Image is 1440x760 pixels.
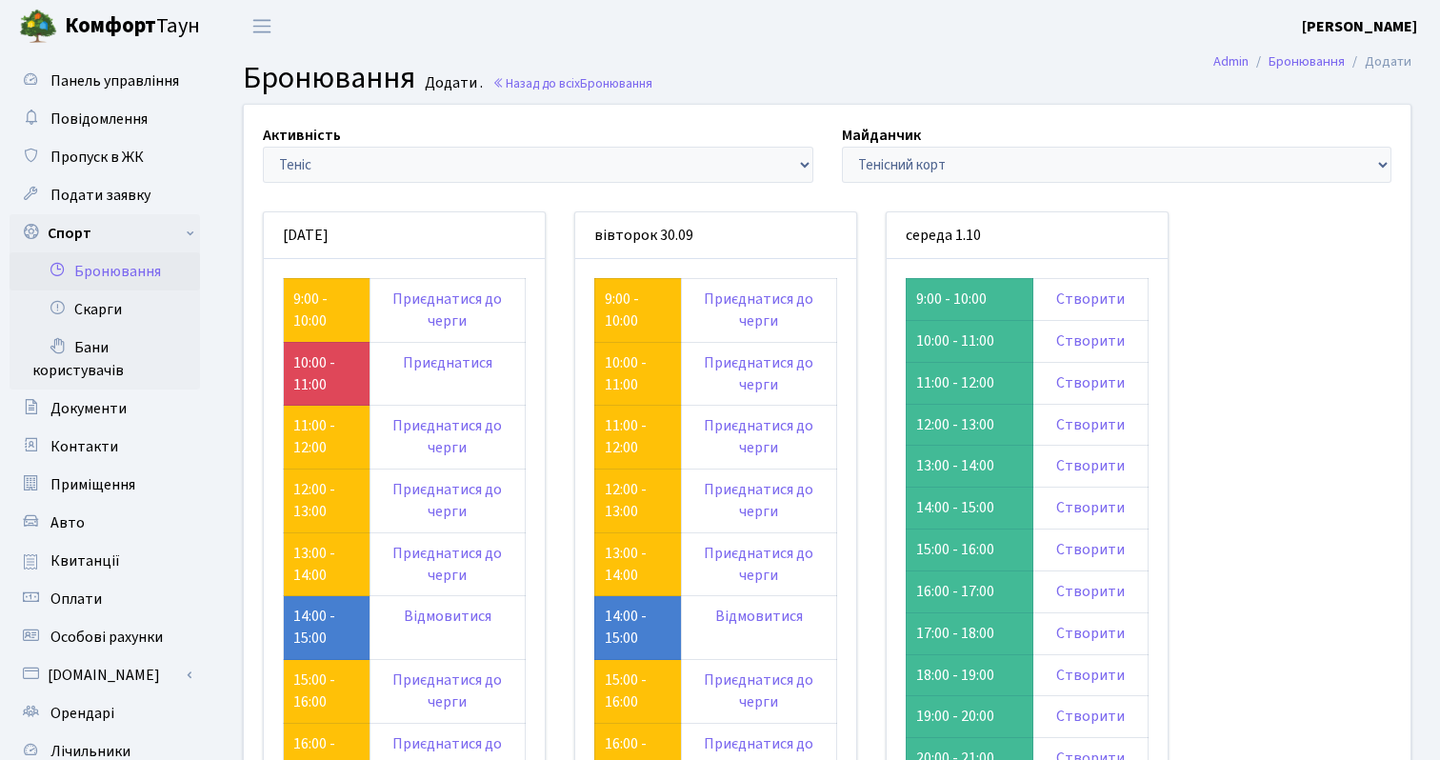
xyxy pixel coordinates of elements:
a: 13:00 - 14:00 [293,543,335,586]
a: Створити [1056,455,1125,476]
div: [DATE] [264,212,545,259]
td: 17:00 - 18:00 [906,612,1032,654]
span: Квитанції [50,550,120,571]
a: Створити [1056,623,1125,644]
a: Приєднатися до черги [392,670,502,712]
a: 11:00 - 12:00 [293,415,335,458]
span: Бронювання [580,74,652,92]
a: 13:00 - 14:00 [605,543,647,586]
li: Додати [1345,51,1411,72]
div: середа 1.10 [887,212,1168,259]
a: Створити [1056,372,1125,393]
a: 12:00 - 13:00 [293,479,335,522]
span: Повідомлення [50,109,148,130]
a: Бронювання [10,252,200,290]
a: Створити [1056,414,1125,435]
label: Майданчик [842,124,921,147]
td: 11:00 - 12:00 [906,362,1032,404]
span: Таун [65,10,200,43]
a: [DOMAIN_NAME] [10,656,200,694]
a: 9:00 - 10:00 [293,289,328,331]
a: Приєднатися до черги [392,289,502,331]
a: [PERSON_NAME] [1302,15,1417,38]
span: Документи [50,398,127,419]
td: 9:00 - 10:00 [906,278,1032,320]
a: Приєднатися [403,352,492,373]
b: Комфорт [65,10,156,41]
a: 11:00 - 12:00 [605,415,647,458]
a: Спорт [10,214,200,252]
img: logo.png [19,8,57,46]
a: Повідомлення [10,100,200,138]
a: Приєднатися до черги [392,479,502,522]
a: Оплати [10,580,200,618]
a: Приєднатися до черги [392,415,502,458]
a: Створити [1056,539,1125,560]
a: 15:00 - 16:00 [605,670,647,712]
a: Admin [1213,51,1249,71]
a: Особові рахунки [10,618,200,656]
a: Контакти [10,428,200,466]
a: 14:00 - 15:00 [293,606,335,649]
span: Приміщення [50,474,135,495]
a: 10:00 - 11:00 [605,352,647,395]
a: Приєднатися до черги [704,289,813,331]
td: 18:00 - 19:00 [906,654,1032,696]
a: 15:00 - 16:00 [293,670,335,712]
a: Бронювання [1269,51,1345,71]
a: Подати заявку [10,176,200,214]
b: [PERSON_NAME] [1302,16,1417,37]
small: Додати . [421,74,483,92]
td: 14:00 - 15:00 [906,488,1032,530]
a: 10:00 - 11:00 [293,352,335,395]
a: Приєднатися до черги [392,543,502,586]
a: Відмовитися [715,606,803,627]
span: Оплати [50,589,102,610]
a: Приєднатися до черги [704,543,813,586]
a: Створити [1056,706,1125,727]
a: 12:00 - 13:00 [605,479,647,522]
span: Бронювання [243,56,415,100]
a: Орендарі [10,694,200,732]
a: Створити [1056,330,1125,351]
a: Квитанції [10,542,200,580]
span: Подати заявку [50,185,150,206]
span: Пропуск в ЖК [50,147,144,168]
span: Орендарі [50,703,114,724]
a: Скарги [10,290,200,329]
a: Створити [1056,497,1125,518]
a: 9:00 - 10:00 [605,289,639,331]
a: Приєднатися до черги [704,479,813,522]
a: Назад до всіхБронювання [492,74,652,92]
span: Особові рахунки [50,627,163,648]
a: Приєднатися до черги [704,352,813,395]
a: Бани користувачів [10,329,200,390]
nav: breadcrumb [1185,42,1440,82]
a: Авто [10,504,200,542]
a: Створити [1056,289,1125,310]
a: Пропуск в ЖК [10,138,200,176]
span: Панель управління [50,70,179,91]
td: 13:00 - 14:00 [906,446,1032,488]
a: Створити [1056,581,1125,602]
span: Контакти [50,436,118,457]
a: Відмовитися [404,606,491,627]
a: Створити [1056,665,1125,686]
span: Авто [50,512,85,533]
td: 19:00 - 20:00 [906,696,1032,738]
td: 15:00 - 16:00 [906,530,1032,571]
a: Приміщення [10,466,200,504]
td: 12:00 - 13:00 [906,404,1032,446]
td: 16:00 - 17:00 [906,570,1032,612]
label: Активність [263,124,341,147]
td: 10:00 - 11:00 [906,320,1032,362]
a: Приєднатися до черги [704,415,813,458]
a: 14:00 - 15:00 [605,606,647,649]
a: Панель управління [10,62,200,100]
a: Приєднатися до черги [704,670,813,712]
div: вівторок 30.09 [575,212,856,259]
a: Документи [10,390,200,428]
button: Переключити навігацію [238,10,286,42]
